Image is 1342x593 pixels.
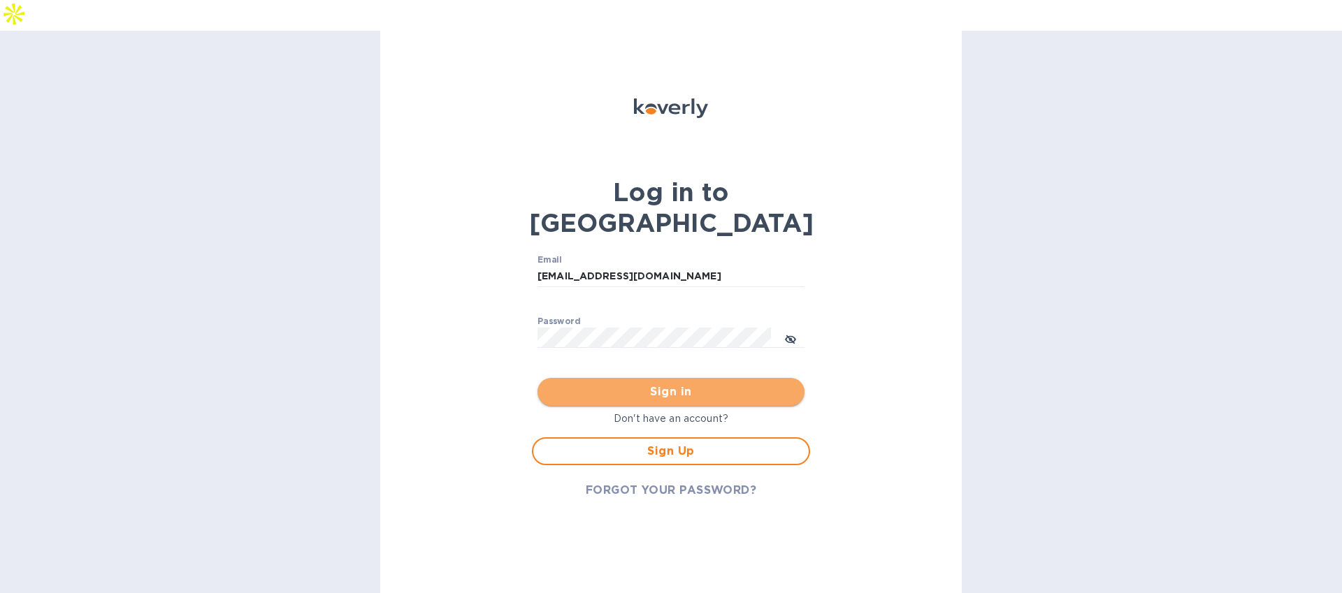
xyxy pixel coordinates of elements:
[537,378,805,406] button: Sign in
[544,443,798,460] span: Sign Up
[532,411,810,426] p: Don't have an account?
[537,256,562,264] label: Email
[634,98,708,118] img: Koverly
[537,317,580,325] label: Password
[532,437,810,465] button: Sign Up
[777,324,805,352] button: toggle password visibility
[529,177,814,238] b: Log in to [GEOGRAPHIC_DATA]
[586,482,757,499] span: FORGOT YOUR PASSWORD?
[575,476,768,504] button: FORGOT YOUR PASSWORD?
[549,383,793,400] span: Sign in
